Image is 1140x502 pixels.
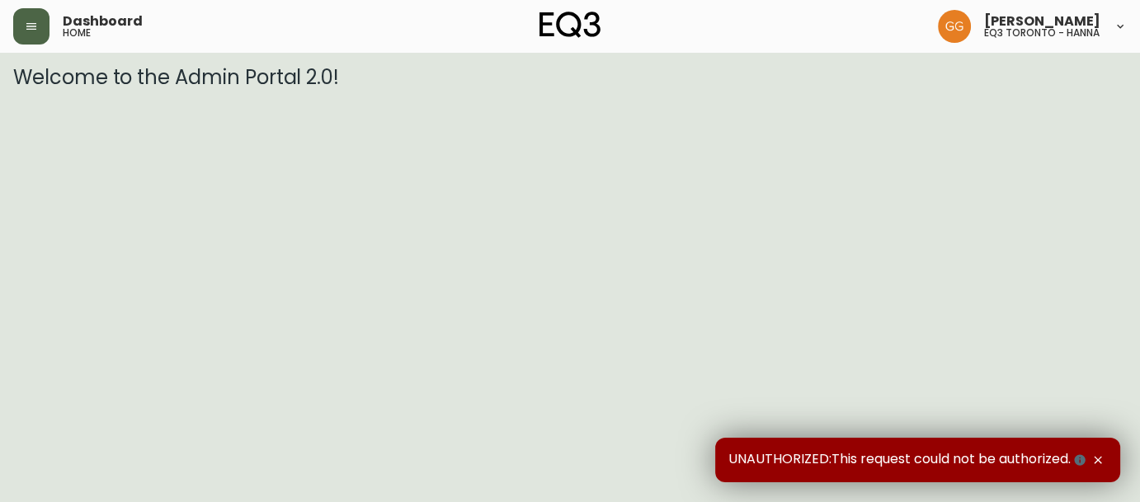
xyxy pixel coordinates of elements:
[984,15,1100,28] span: [PERSON_NAME]
[63,15,143,28] span: Dashboard
[539,12,601,38] img: logo
[984,28,1100,38] h5: eq3 toronto - hanna
[728,451,1089,469] span: UNAUTHORIZED:This request could not be authorized.
[63,28,91,38] h5: home
[938,10,971,43] img: dbfc93a9366efef7dcc9a31eef4d00a7
[13,66,1127,89] h3: Welcome to the Admin Portal 2.0!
